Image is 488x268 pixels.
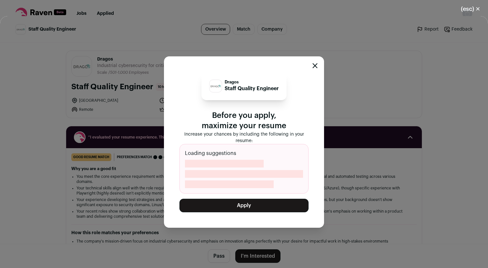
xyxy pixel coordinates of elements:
button: Close modal [312,63,318,68]
p: Increase your chances by including the following in your resume: [179,131,309,144]
p: Staff Quality Engineer [225,85,279,92]
button: Close modal [453,2,488,16]
button: Apply [179,199,309,212]
div: Loading suggestions [179,144,309,194]
p: Before you apply, maximize your resume [179,110,309,131]
img: 9ede8eb7d7b75fa216c84234459385b78d24333cf65f308780d8d2d056b80133.jpg [209,83,222,89]
p: Dragos [225,80,279,85]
